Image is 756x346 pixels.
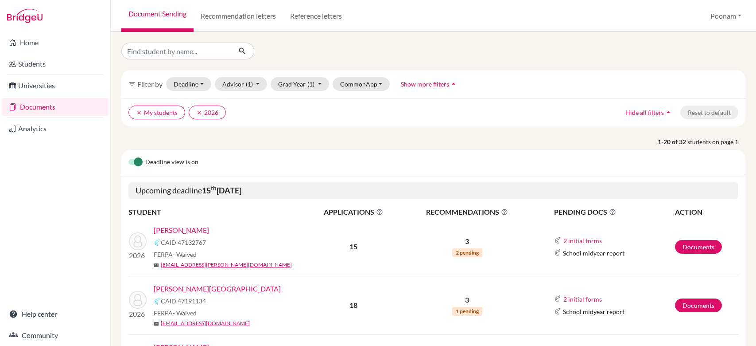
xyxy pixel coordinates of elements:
strong: 1-20 of 32 [658,137,687,146]
span: Filter by [137,80,163,88]
span: (1) [246,80,253,88]
img: Common App logo [154,298,161,305]
button: Reset to default [680,106,738,119]
a: Students [2,55,109,73]
img: Common App logo [554,295,561,303]
span: CAID 47132767 [161,238,206,247]
button: clear2026 [189,106,226,119]
p: 3 [402,295,532,305]
th: STUDENT [128,206,306,218]
span: 2 pending [452,248,482,257]
h5: Upcoming deadline [128,182,738,199]
a: Universities [2,77,109,94]
button: Advisor(1) [215,77,268,91]
p: 3 [402,236,532,247]
input: Find student by name... [121,43,231,59]
i: clear [136,110,142,116]
span: School midyear report [563,248,624,258]
button: Hide all filtersarrow_drop_up [618,106,680,119]
p: 2026 [129,309,147,319]
button: CommonApp [333,77,390,91]
a: Documents [2,98,109,116]
a: [EMAIL_ADDRESS][DOMAIN_NAME] [161,319,250,327]
img: Common App logo [554,237,561,244]
span: School midyear report [563,307,624,316]
span: Deadline view is on [145,157,198,168]
button: Poonam [706,8,745,24]
img: Common App logo [554,249,561,256]
button: Show more filtersarrow_drop_up [393,77,465,91]
i: filter_list [128,80,136,87]
button: clearMy students [128,106,185,119]
span: students on page 1 [687,137,745,146]
button: Deadline [166,77,211,91]
sup: th [211,185,217,192]
button: 2 initial forms [563,236,602,246]
span: CAID 47191134 [161,296,206,306]
a: Home [2,34,109,51]
span: APPLICATIONS [306,207,401,217]
b: 18 [349,301,357,309]
a: [EMAIL_ADDRESS][PERSON_NAME][DOMAIN_NAME] [161,261,292,269]
span: Hide all filters [625,109,664,116]
i: clear [196,110,202,116]
span: mail [154,263,159,268]
a: Documents [675,299,722,312]
a: [PERSON_NAME][GEOGRAPHIC_DATA] [154,283,281,294]
img: Chowdhury, Anusha [129,232,147,250]
a: Community [2,326,109,344]
img: Kunal Ruvala, Naisha [129,291,147,309]
b: 15 [349,242,357,251]
a: Analytics [2,120,109,138]
span: mail [154,321,159,326]
th: ACTION [675,206,738,218]
i: arrow_drop_up [664,108,673,117]
span: PENDING DOCS [554,207,674,217]
img: Common App logo [554,308,561,315]
b: 15 [DATE] [202,185,241,195]
span: - Waived [173,309,197,317]
p: 2026 [129,250,147,261]
span: (1) [307,80,314,88]
img: Common App logo [154,239,161,246]
span: FERPA [154,308,197,318]
span: 1 pending [452,307,482,316]
span: RECOMMENDATIONS [402,207,532,217]
button: 2 initial forms [563,294,602,304]
a: Documents [675,240,722,254]
span: FERPA [154,250,197,259]
span: - Waived [173,251,197,258]
button: Grad Year(1) [271,77,329,91]
span: Show more filters [401,80,449,88]
a: Help center [2,305,109,323]
img: Bridge-U [7,9,43,23]
i: arrow_drop_up [449,79,458,88]
a: [PERSON_NAME] [154,225,209,236]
